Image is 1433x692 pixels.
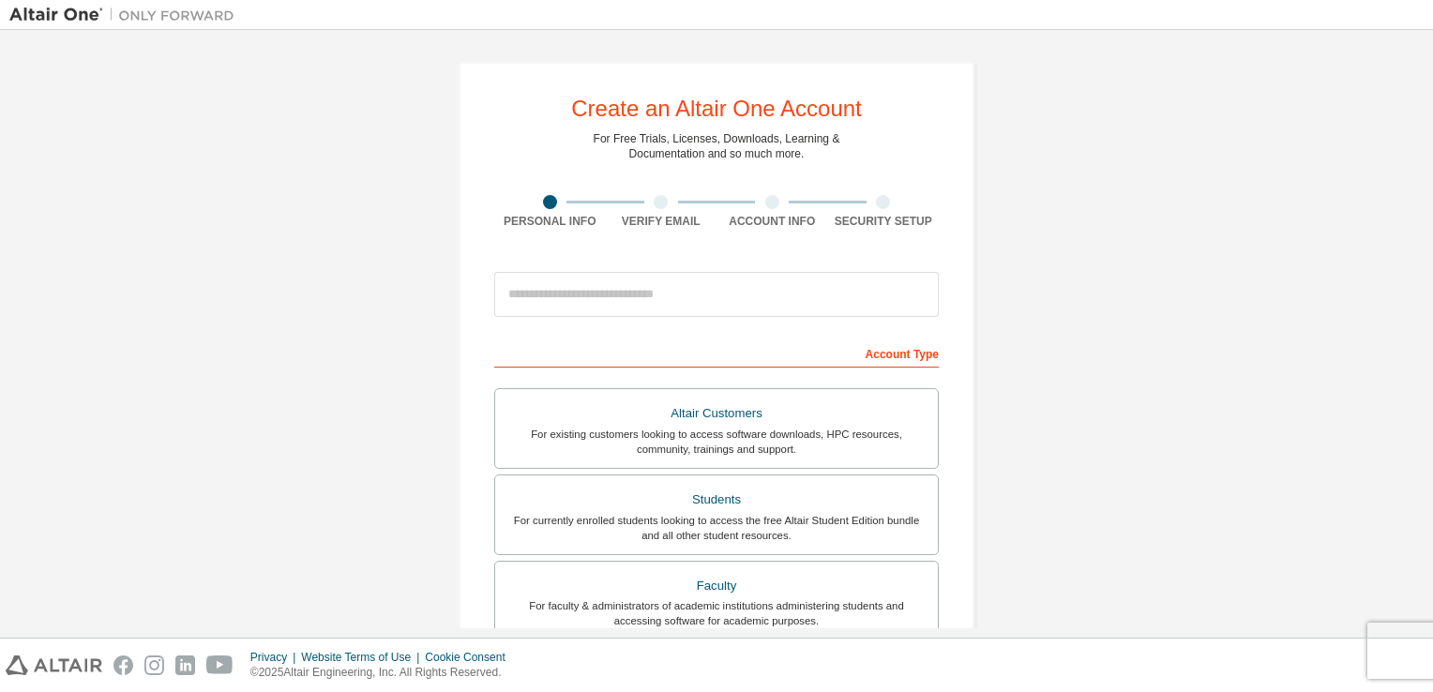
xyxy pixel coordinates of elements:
[494,338,939,368] div: Account Type
[506,573,927,599] div: Faculty
[506,427,927,457] div: For existing customers looking to access software downloads, HPC resources, community, trainings ...
[175,655,195,675] img: linkedin.svg
[506,487,927,513] div: Students
[206,655,234,675] img: youtube.svg
[716,214,828,229] div: Account Info
[250,665,517,681] p: © 2025 Altair Engineering, Inc. All Rights Reserved.
[606,214,717,229] div: Verify Email
[113,655,133,675] img: facebook.svg
[828,214,940,229] div: Security Setup
[506,513,927,543] div: For currently enrolled students looking to access the free Altair Student Edition bundle and all ...
[506,598,927,628] div: For faculty & administrators of academic institutions administering students and accessing softwa...
[506,400,927,427] div: Altair Customers
[9,6,244,24] img: Altair One
[144,655,164,675] img: instagram.svg
[250,650,301,665] div: Privacy
[494,214,606,229] div: Personal Info
[6,655,102,675] img: altair_logo.svg
[301,650,425,665] div: Website Terms of Use
[425,650,516,665] div: Cookie Consent
[571,98,862,120] div: Create an Altair One Account
[594,131,840,161] div: For Free Trials, Licenses, Downloads, Learning & Documentation and so much more.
